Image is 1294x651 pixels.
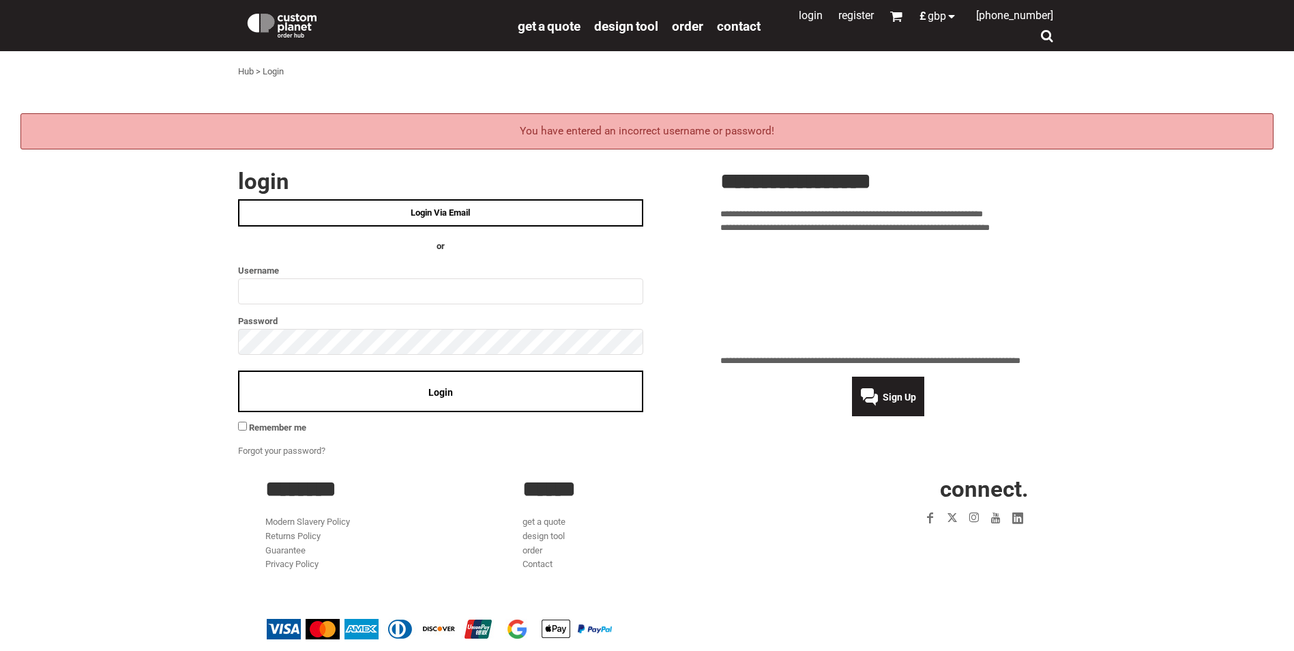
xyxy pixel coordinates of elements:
[672,18,703,33] a: order
[256,65,261,79] div: >
[344,619,379,639] img: American Express
[265,531,321,541] a: Returns Policy
[838,9,874,22] a: Register
[238,66,254,76] a: Hub
[928,11,946,22] span: GBP
[523,517,565,527] a: get a quote
[263,65,284,79] div: Login
[267,619,301,639] img: Visa
[265,545,306,555] a: Guarantee
[720,244,1057,346] iframe: Customer reviews powered by Trustpilot
[238,170,643,192] h2: Login
[518,18,580,33] a: get a quote
[523,545,542,555] a: order
[238,313,643,329] label: Password
[306,619,340,639] img: Mastercard
[238,263,643,278] label: Username
[500,619,534,639] img: Google Pay
[594,18,658,33] a: design tool
[265,517,350,527] a: Modern Slavery Policy
[539,619,573,639] img: Apple Pay
[245,10,319,38] img: Custom Planet
[594,18,658,34] span: design tool
[238,446,325,456] a: Forgot your password?
[238,240,643,254] h4: OR
[422,619,456,639] img: Discover
[799,9,823,22] a: Login
[717,18,761,34] span: Contact
[840,537,1029,553] iframe: Customer reviews powered by Trustpilot
[461,619,495,639] img: China UnionPay
[20,113,1274,149] div: You have entered an incorrect username or password!
[578,624,612,633] img: PayPal
[920,11,928,22] span: £
[883,392,916,403] span: Sign Up
[238,422,247,431] input: Remember me
[411,207,470,218] span: Login Via Email
[523,559,553,569] a: Contact
[976,9,1053,22] span: [PHONE_NUMBER]
[238,3,511,44] a: Custom Planet
[523,531,565,541] a: design tool
[717,18,761,33] a: Contact
[238,199,643,227] a: Login Via Email
[383,619,417,639] img: Diners Club
[672,18,703,34] span: order
[428,387,453,398] span: Login
[518,18,580,34] span: get a quote
[265,559,319,569] a: Privacy Policy
[249,422,306,433] span: Remember me
[780,478,1029,500] h2: CONNECT.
